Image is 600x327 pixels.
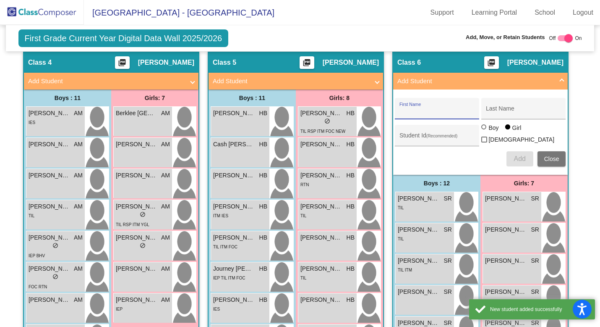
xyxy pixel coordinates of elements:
span: [PERSON_NAME] [116,264,158,273]
span: Cash [PERSON_NAME] [213,140,255,149]
span: [PERSON_NAME] [29,202,70,211]
span: [PERSON_NAME] [398,225,440,234]
span: Class 6 [397,58,421,67]
span: HB [259,264,267,273]
a: Logout [566,6,600,19]
span: [PERSON_NAME] [29,264,70,273]
span: [PERSON_NAME] [213,295,255,304]
span: AM [74,171,83,180]
span: [PERSON_NAME] [213,233,255,242]
span: AM [161,295,170,304]
span: Close [544,156,559,162]
span: Add, Move, or Retain Students [466,33,545,42]
input: Last Name [486,108,561,115]
span: [PERSON_NAME] [485,225,527,234]
mat-icon: picture_as_pdf [117,58,127,70]
span: [PERSON_NAME] [300,171,342,180]
span: IEP [116,307,123,311]
input: Student Id [399,135,475,142]
a: Support [424,6,461,19]
div: Boys : 11 [24,90,111,106]
span: HB [347,109,355,118]
mat-expansion-panel-header: Add Student [393,73,568,90]
span: HB [347,140,355,149]
div: Boy [488,124,498,132]
span: TIL ITM FOC [213,245,237,249]
span: [PERSON_NAME] [29,140,70,149]
span: AM [161,264,170,273]
span: HB [347,264,355,273]
span: [PERSON_NAME] [29,109,70,118]
input: First Name [399,108,475,115]
span: AM [161,140,170,149]
span: do_not_disturb_alt [140,211,146,217]
span: [PERSON_NAME] [323,58,379,67]
span: [PERSON_NAME] [485,256,527,265]
span: [PERSON_NAME] [213,202,255,211]
span: Class 4 [28,58,52,67]
span: Off [549,34,556,42]
span: SR [444,225,452,234]
span: [PERSON_NAME] [485,287,527,296]
span: [PERSON_NAME] [300,140,342,149]
span: [PERSON_NAME] [116,140,158,149]
button: Print Students Details [300,56,314,69]
span: SR [444,256,452,265]
span: HB [347,171,355,180]
span: SR [444,194,452,203]
span: do_not_disturb_alt [324,118,330,124]
span: TIL [300,214,306,218]
span: TIL [398,206,404,210]
span: [PERSON_NAME] [398,256,440,265]
span: SR [531,287,539,296]
span: IES [213,307,220,311]
span: HB [259,295,267,304]
button: Add [506,151,533,166]
span: TIL [398,237,404,241]
mat-icon: picture_as_pdf [302,58,312,70]
mat-panel-title: Add Student [397,76,553,86]
span: TIL ITM [398,268,412,272]
span: IEP BHV [29,253,45,258]
span: [PERSON_NAME] [213,171,255,180]
span: [PERSON_NAME] [300,233,342,242]
span: IES [29,120,35,125]
div: Add Student [393,90,568,175]
span: HB [347,295,355,304]
span: do_not_disturb_alt [52,274,58,280]
span: do_not_disturb_alt [140,243,146,248]
span: Class 5 [213,58,236,67]
span: [PERSON_NAME] [116,202,158,211]
div: Girls: 8 [296,90,383,106]
span: HB [347,233,355,242]
a: School [528,6,562,19]
span: On [575,34,582,42]
span: [PERSON_NAME] [29,171,70,180]
a: Learning Portal [465,6,524,19]
span: HB [259,140,267,149]
span: AM [161,202,170,211]
span: AM [161,233,170,242]
span: AM [74,233,83,242]
mat-expansion-panel-header: Add Student [209,73,383,90]
span: HB [259,233,267,242]
span: [PERSON_NAME] [116,233,158,242]
span: [GEOGRAPHIC_DATA] - [GEOGRAPHIC_DATA] [84,6,274,19]
span: [PERSON_NAME] [300,264,342,273]
span: AM [74,109,83,118]
span: HB [259,171,267,180]
div: New student added successfully [490,306,589,313]
span: [PERSON_NAME] [300,202,342,211]
span: [PERSON_NAME] [29,233,70,242]
span: SR [531,256,539,265]
div: Girl [512,124,522,132]
span: Berklee [GEOGRAPHIC_DATA] [116,109,158,118]
span: TIL [300,276,306,280]
mat-icon: picture_as_pdf [486,58,496,70]
span: Add [514,155,525,162]
span: [PERSON_NAME] [507,58,563,67]
mat-panel-title: Add Student [213,76,369,86]
span: [DEMOGRAPHIC_DATA] [488,134,554,145]
span: Journey [PERSON_NAME] [213,264,255,273]
span: TIL RSP ITM YGL [116,222,149,227]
